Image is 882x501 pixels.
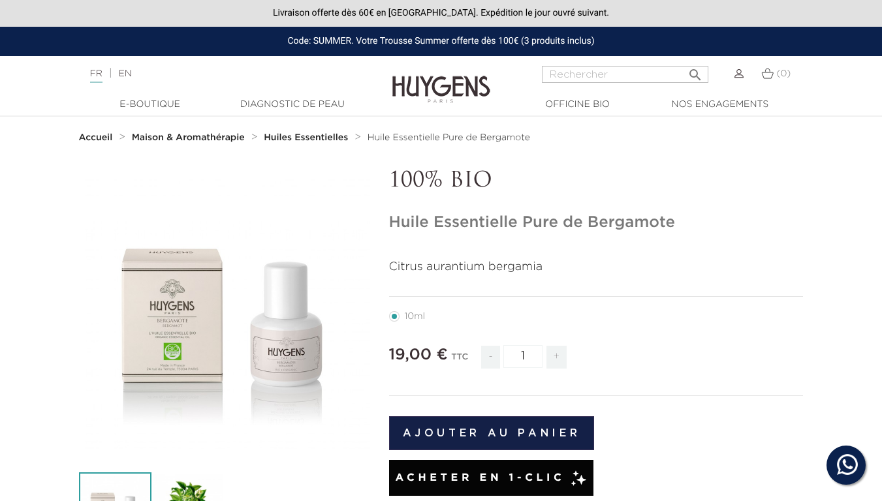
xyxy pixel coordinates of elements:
[542,66,708,83] input: Rechercher
[389,213,804,232] h1: Huile Essentielle Pure de Bergamote
[79,132,116,143] a: Accueil
[227,98,358,112] a: Diagnostic de peau
[684,62,707,80] button: 
[389,169,804,194] p: 100% BIO
[655,98,785,112] a: Nos engagements
[389,258,804,276] p: Citrus aurantium bergamia
[264,133,348,142] strong: Huiles Essentielles
[264,132,351,143] a: Huiles Essentielles
[85,98,215,112] a: E-Boutique
[546,346,567,369] span: +
[389,311,441,322] label: 10ml
[503,345,543,368] input: Quantité
[481,346,499,369] span: -
[389,416,595,450] button: Ajouter au panier
[368,133,530,142] span: Huile Essentielle Pure de Bergamote
[90,69,102,83] a: FR
[451,343,468,378] div: TTC
[392,55,490,105] img: Huygens
[776,69,791,78] span: (0)
[687,63,703,79] i: 
[79,133,113,142] strong: Accueil
[389,347,448,363] span: 19,00 €
[132,132,248,143] a: Maison & Aromathérapie
[118,69,131,78] a: EN
[132,133,245,142] strong: Maison & Aromathérapie
[84,66,358,82] div: |
[368,132,530,143] a: Huile Essentielle Pure de Bergamote
[512,98,643,112] a: Officine Bio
